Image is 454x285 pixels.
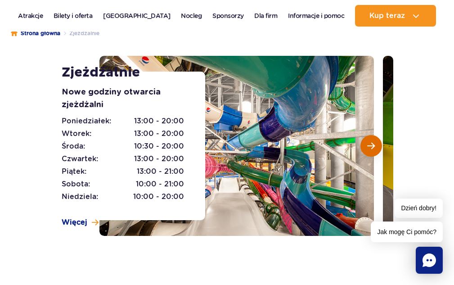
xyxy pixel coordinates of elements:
a: [GEOGRAPHIC_DATA] [103,5,171,27]
span: 10:00 - 21:00 [136,179,184,190]
span: Dzień dobry! [395,199,443,218]
a: Nocleg [181,5,202,27]
span: 13:00 - 20:00 [134,116,184,127]
span: Kup teraz [369,12,405,20]
a: Sponsorzy [212,5,244,27]
a: Więcej [62,217,99,227]
h1: Zjeżdżalnie [62,64,198,81]
p: Nowe godziny otwarcia zjeżdżalni [62,86,198,111]
button: Kup teraz [355,5,436,27]
span: 13:00 - 20:00 [134,154,184,164]
span: 13:00 - 20:00 [134,128,184,139]
a: Informacje i pomoc [288,5,344,27]
span: Piątek: [62,166,86,177]
span: Poniedziałek: [62,116,111,127]
span: Niedziela: [62,191,98,202]
span: 13:00 - 21:00 [137,166,184,177]
span: 10:30 - 20:00 [134,141,184,152]
div: Chat [416,247,443,274]
button: Następny slajd [360,135,382,157]
span: Środa: [62,141,85,152]
span: 10:00 - 20:00 [133,191,184,202]
span: Jak mogę Ci pomóc? [371,222,443,242]
span: Więcej [62,217,87,227]
a: Bilety i oferta [54,5,93,27]
a: Dla firm [254,5,277,27]
span: Sobota: [62,179,90,190]
span: Czwartek: [62,154,98,164]
li: Zjeżdżalnie [60,29,99,38]
a: Atrakcje [18,5,43,27]
span: Wtorek: [62,128,91,139]
a: Strona główna [11,29,60,38]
